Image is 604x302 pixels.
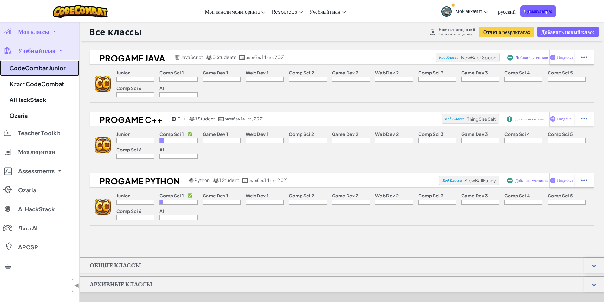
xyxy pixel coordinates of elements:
[581,116,587,122] img: IconStudentEllipsis.svg
[159,193,184,198] p: Comp Sci 1
[581,55,587,60] img: IconStudentEllipsis.svg
[520,5,556,17] a: Сделать запрос
[189,117,195,121] img: MultipleUsers.png
[418,132,444,137] p: Comp Sci 3
[550,177,556,183] img: IconShare_Purple.svg
[218,117,224,121] img: calendar.svg
[498,8,516,15] span: русский
[177,116,186,121] span: C++
[159,86,164,91] p: AI
[90,114,442,124] a: Progame C++ C++ 1 Student октябрь 14-го, 2021
[550,116,556,122] img: IconShare_Purple.svg
[246,70,269,75] p: Web Dev 1
[557,178,573,182] span: Поделись
[212,54,236,60] span: 0 Students
[116,209,141,214] p: Comp Sci 6
[53,5,108,18] img: CodeCombat logo
[116,193,130,198] p: Junior
[418,193,444,198] p: Comp Sci 3
[375,132,399,137] p: Web Dev 2
[242,178,248,183] img: calendar.svg
[203,132,228,137] p: Game Dev 1
[467,116,496,122] span: ThingSizeSalt
[90,176,188,185] h2: Progame Python
[18,130,60,136] span: Teacher Toolkit
[507,178,513,183] img: IconAddStudents.svg
[438,32,475,37] a: Запросить лицензии
[332,132,358,137] p: Game Dev 2
[194,177,210,183] span: Python
[515,117,547,121] span: Добавить учеников
[375,70,399,75] p: Web Dev 2
[195,116,215,121] span: 1 Student
[246,193,269,198] p: Web Dev 1
[18,225,38,231] span: Лига AI
[504,70,530,75] p: Comp Sci 4
[203,70,228,75] p: Game Dev 1
[95,137,111,153] img: logo
[249,177,288,183] span: октябрь 14-го, 2021
[479,27,535,37] a: Отчет о результатах
[172,117,176,121] img: cpp.png
[159,209,164,214] p: AI
[332,70,358,75] p: Game Dev 2
[116,70,130,75] p: Junior
[239,55,245,60] img: calendar.svg
[464,177,496,183] span: SlowBallFunny
[95,76,111,92] img: logo
[548,132,573,137] p: Comp Sci 5
[90,176,439,185] a: Progame Python Python 1 Student октябрь 14-го, 2021
[461,70,488,75] p: Game Dev 3
[461,55,496,60] span: NewBackSpoon
[203,193,228,198] p: Game Dev 1
[557,117,573,121] span: Поделись
[504,193,530,198] p: Comp Sci 4
[461,193,488,198] p: Game Dev 3
[18,29,49,35] span: Мои классы
[438,27,475,32] span: Еще нет лицензий
[90,53,173,62] h2: Progame Java
[159,147,164,152] p: AI
[507,55,513,61] img: IconAddStudents.svg
[90,53,436,62] a: Progame Java JavaScript 0 Students октябрь 14-го, 2021
[18,206,55,212] span: AI HackStack
[89,26,142,38] h1: Все классы
[18,48,55,54] span: Учебный план
[439,55,458,59] span: Код Класса
[507,116,512,122] img: IconAddStudents.svg
[306,3,349,20] a: Учебный план
[375,193,399,198] p: Web Dev 2
[213,178,219,183] img: MultipleUsers.png
[202,3,269,20] a: Мои панели мониторинга
[550,55,556,60] img: IconShare_Purple.svg
[206,55,212,60] img: MultipleUsers.png
[504,132,530,137] p: Comp Sci 4
[225,116,264,121] span: октябрь 14-го, 2021
[495,3,519,20] a: русский
[537,27,598,37] button: Добавить новый класс
[18,187,36,193] span: Ozaria
[442,178,462,182] span: Код Класса
[116,132,130,137] p: Junior
[515,179,548,183] span: Добавить учеников
[116,86,141,91] p: Comp Sci 6
[461,132,488,137] p: Game Dev 3
[272,8,297,15] span: Resources
[246,132,269,137] p: Web Dev 1
[80,257,151,273] h1: Общие классы
[219,177,239,183] span: 1 Student
[18,149,55,155] span: Мои лицензии
[74,281,79,290] span: ◀
[189,178,194,183] img: python.png
[90,114,170,124] h2: Progame C++
[181,54,203,60] span: JavaScript
[159,132,184,137] p: Comp Sci 1
[159,70,184,75] p: Comp Sci 1
[175,55,180,60] img: javascript.png
[438,1,491,21] a: Мой аккаунт
[95,199,111,215] img: logo
[289,132,314,137] p: Comp Sci 2
[557,55,573,59] span: Поделись
[205,8,260,15] span: Мои панели мониторинга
